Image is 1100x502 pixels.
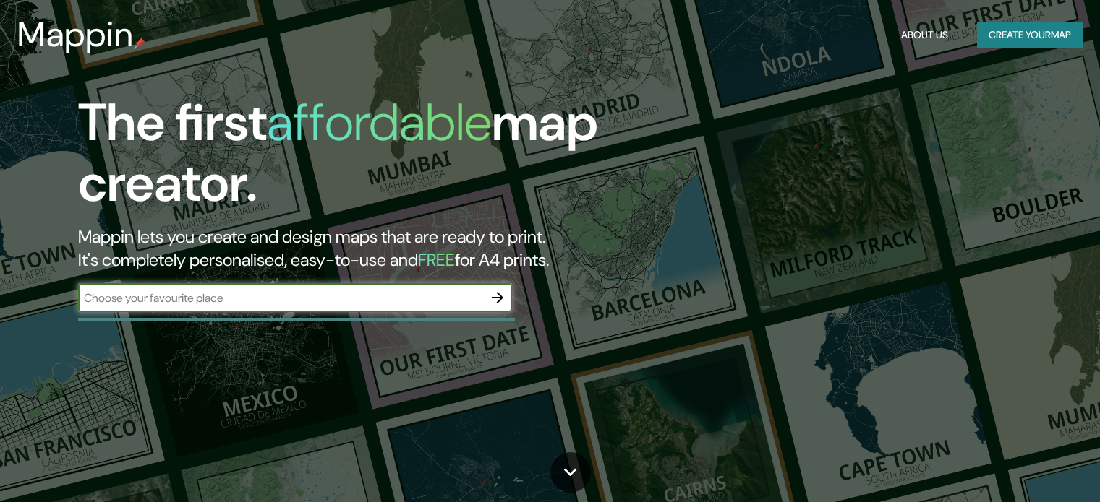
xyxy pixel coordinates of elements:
h1: affordable [267,89,492,156]
input: Choose your favourite place [78,290,483,306]
img: mappin-pin [134,38,145,49]
h2: Mappin lets you create and design maps that are ready to print. It's completely personalised, eas... [78,225,628,272]
button: About Us [895,22,954,48]
button: Create yourmap [977,22,1083,48]
h5: FREE [418,248,455,271]
h1: The first map creator. [78,92,628,225]
h3: Mappin [17,14,134,55]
